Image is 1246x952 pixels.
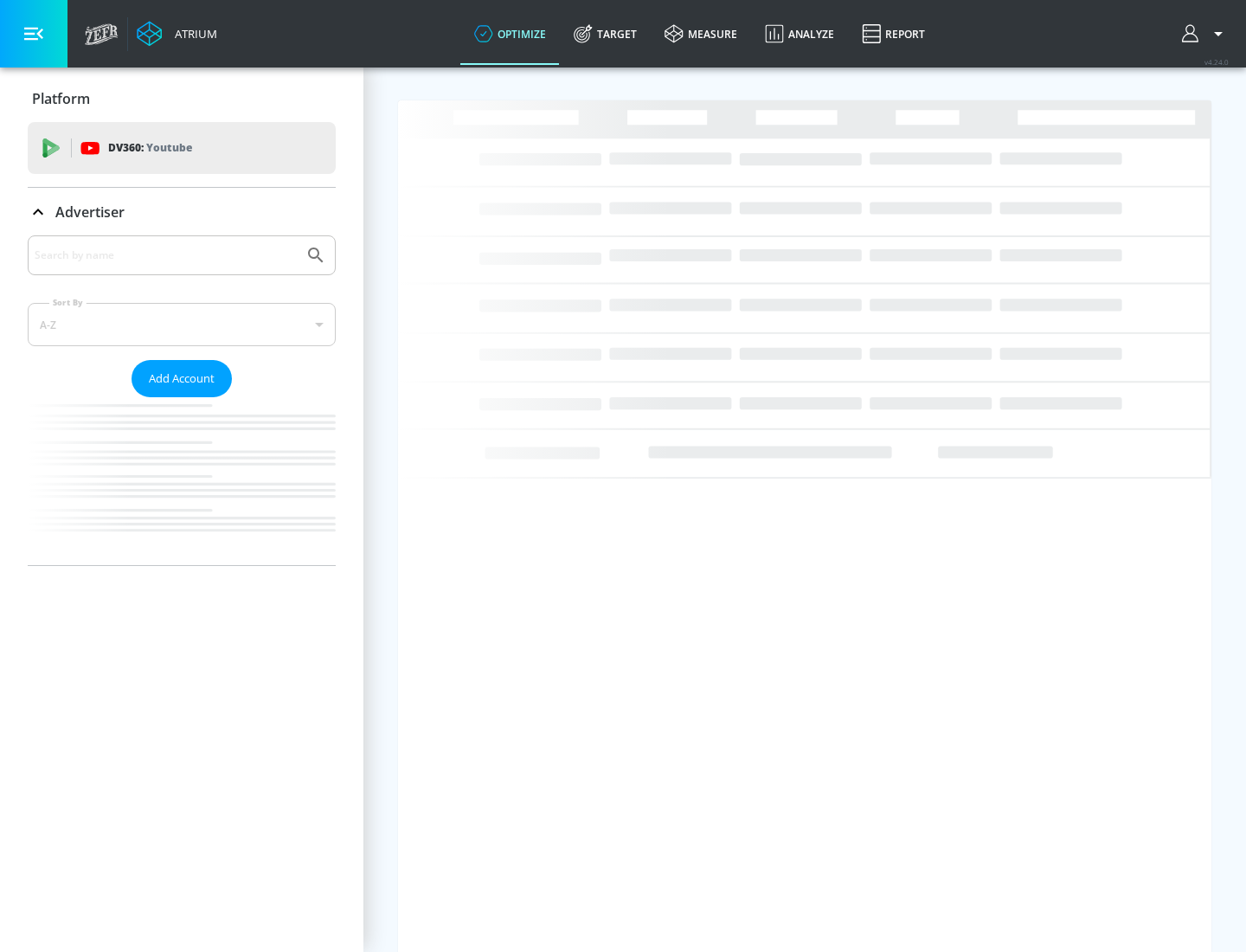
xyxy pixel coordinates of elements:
[132,360,232,397] button: Add Account
[49,297,87,308] label: Sort By
[28,122,336,174] div: DV360: Youtube
[146,138,192,157] p: Youtube
[460,3,560,65] a: optimize
[651,3,751,65] a: measure
[751,3,848,65] a: Analyze
[848,3,939,65] a: Report
[28,303,336,346] div: A-Z
[108,138,192,158] p: DV360:
[1204,57,1229,67] span: v 4.24.0
[560,3,651,65] a: Target
[28,235,336,565] div: Advertiser
[137,21,217,47] a: Atrium
[168,26,217,42] div: Atrium
[35,244,297,267] input: Search by name
[32,89,90,108] p: Platform
[28,397,336,565] nav: list of Advertiser
[28,188,336,236] div: Advertiser
[55,203,125,222] p: Advertiser
[149,369,215,389] span: Add Account
[28,74,336,123] div: Platform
